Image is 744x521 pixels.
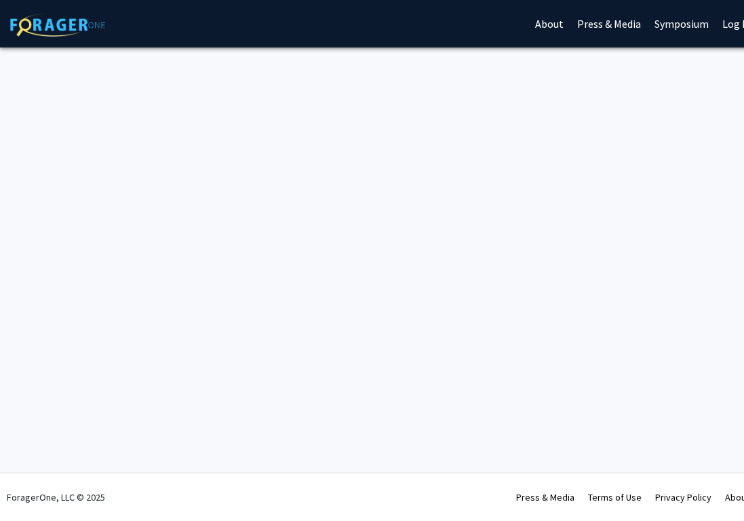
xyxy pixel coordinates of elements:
[655,491,711,503] a: Privacy Policy
[10,13,105,37] img: ForagerOne Logo
[588,491,642,503] a: Terms of Use
[7,474,105,521] div: ForagerOne, LLC © 2025
[516,491,574,503] a: Press & Media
